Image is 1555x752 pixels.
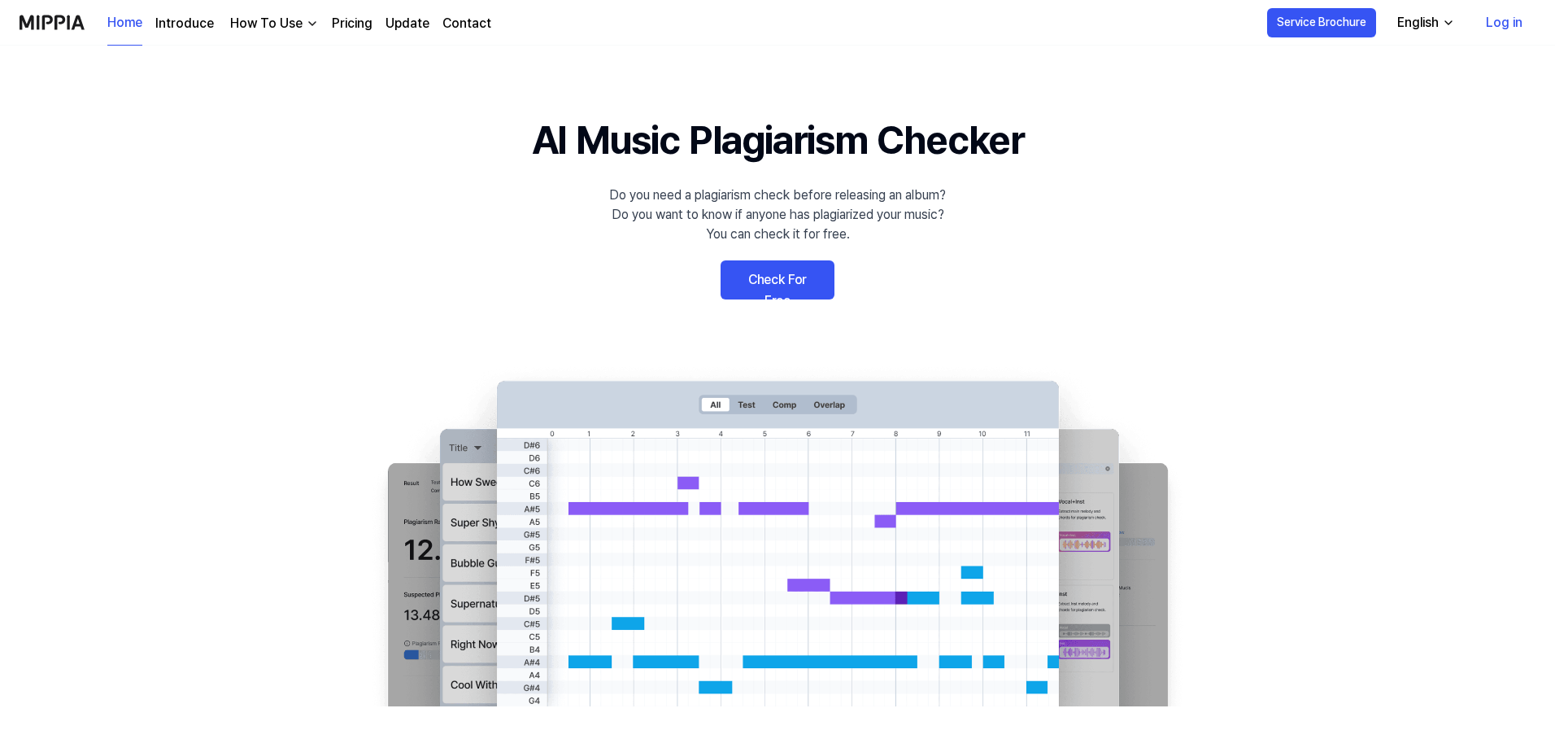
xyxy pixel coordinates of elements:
[532,111,1024,169] h1: AI Music Plagiarism Checker
[1394,13,1442,33] div: English
[306,17,319,30] img: down
[332,14,372,33] a: Pricing
[442,14,491,33] a: Contact
[1267,8,1376,37] button: Service Brochure
[1384,7,1465,39] button: English
[227,14,306,33] div: How To Use
[155,14,214,33] a: Introduce
[385,14,429,33] a: Update
[227,14,319,33] button: How To Use
[721,260,834,299] a: Check For Free
[609,186,946,244] div: Do you need a plagiarism check before releasing an album? Do you want to know if anyone has plagi...
[355,365,1200,706] img: main Image
[107,1,142,46] a: Home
